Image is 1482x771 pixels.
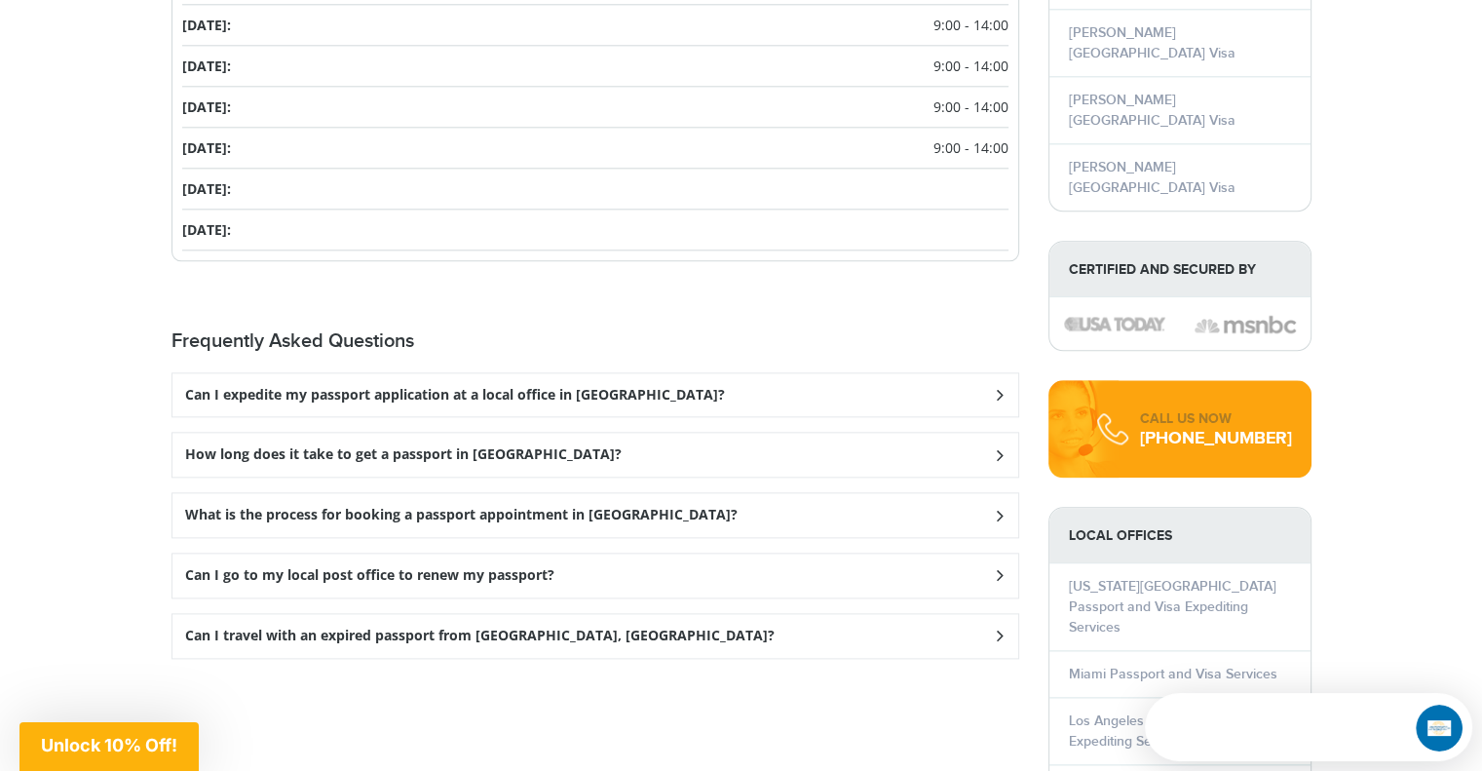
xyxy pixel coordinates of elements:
[1069,578,1276,636] a: [US_STATE][GEOGRAPHIC_DATA] Passport and Visa Expediting Services
[1064,317,1165,330] img: image description
[185,628,775,644] h3: Can I travel with an expired passport from [GEOGRAPHIC_DATA], [GEOGRAPHIC_DATA]?
[182,87,1008,128] li: [DATE]:
[1195,313,1296,336] img: image description
[933,137,1008,158] span: 9:00 - 14:00
[1069,666,1277,682] a: Miami Passport and Visa Services
[171,329,1019,353] h2: Frequently Asked Questions
[182,46,1008,87] li: [DATE]:
[182,5,1008,46] li: [DATE]:
[1069,24,1235,61] a: [PERSON_NAME] [GEOGRAPHIC_DATA] Visa
[933,96,1008,117] span: 9:00 - 14:00
[1416,705,1463,752] iframe: Intercom live chat
[933,56,1008,76] span: 9:00 - 14:00
[185,567,554,584] h3: Can I go to my local post office to renew my passport?
[1049,242,1311,297] strong: Certified and Secured by
[182,128,1008,169] li: [DATE]:
[1140,429,1292,448] div: [PHONE_NUMBER]
[19,722,199,771] div: Unlock 10% Off!
[41,735,177,755] span: Unlock 10% Off!
[182,169,1008,210] li: [DATE]:
[933,15,1008,35] span: 9:00 - 14:00
[1145,693,1472,761] iframe: Intercom live chat discovery launcher
[1140,409,1292,429] div: CALL US NOW
[1069,159,1235,196] a: [PERSON_NAME] [GEOGRAPHIC_DATA] Visa
[185,507,738,523] h3: What is the process for booking a passport appointment in [GEOGRAPHIC_DATA]?
[1049,508,1311,563] strong: LOCAL OFFICES
[1069,92,1235,129] a: [PERSON_NAME] [GEOGRAPHIC_DATA] Visa
[1069,713,1260,750] a: Los Angeles Passport and Visa Expediting Services
[185,387,725,404] h3: Can I expedite my passport application at a local office in [GEOGRAPHIC_DATA]?
[182,210,1008,251] li: [DATE]:
[185,446,622,463] h3: How long does it take to get a passport in [GEOGRAPHIC_DATA]?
